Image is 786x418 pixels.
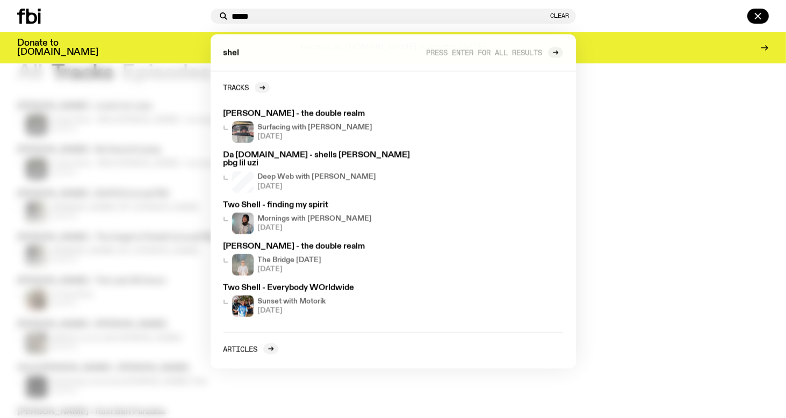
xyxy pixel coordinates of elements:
a: Two Shell - finding my spiritKana Frazer is smiling at the camera with her head tilted slightly t... [219,197,426,238]
span: shel [223,49,240,57]
img: Kana Frazer is smiling at the camera with her head tilted slightly to her left. She wears big bla... [232,212,254,234]
span: [DATE] [258,266,322,273]
img: Andrew, Reenie, and Pat stand in a row, smiling at the camera, in dappled light with a vine leafe... [232,296,254,317]
h4: Sunset with Motorik [258,298,326,305]
h2: Articles [223,344,258,352]
a: Articles [223,343,278,354]
span: [DATE] [258,307,326,314]
h4: Mornings with [PERSON_NAME] [258,215,372,222]
button: Clear [551,13,569,19]
h3: Two Shell - Everybody WOrldwide [223,284,421,292]
span: [DATE] [258,133,373,140]
h3: [PERSON_NAME] - the double realm [223,242,421,250]
h3: Two Shell - finding my spirit [223,201,421,209]
span: [DATE] [258,224,372,231]
h4: Deep Web with [PERSON_NAME] [258,174,377,181]
h3: Da [DOMAIN_NAME] - shells [PERSON_NAME] pbg lil uzi [223,152,421,168]
img: Mara stands in front of a frosted glass wall wearing a cream coloured t-shirt and black glasses. ... [232,254,254,276]
span: [DATE] [258,183,377,190]
h3: Donate to [DOMAIN_NAME] [17,39,98,57]
h4: The Bridge [DATE] [258,256,322,263]
h4: Surfacing with [PERSON_NAME] [258,124,373,131]
a: Press enter for all results [427,47,563,58]
span: Press enter for all results [427,48,543,56]
a: Da [DOMAIN_NAME] - shells [PERSON_NAME] pbg lil uziDeep Web with [PERSON_NAME][DATE] [219,147,426,197]
a: [PERSON_NAME] - the double realmSurfacing with [PERSON_NAME][DATE] [219,106,426,147]
a: Tracks [223,82,270,93]
a: Two Shell - Everybody WOrldwideAndrew, Reenie, and Pat stand in a row, smiling at the camera, in ... [219,280,426,321]
a: [PERSON_NAME] - the double realmMara stands in front of a frosted glass wall wearing a cream colo... [219,238,426,279]
h2: Tracks [223,83,249,91]
h3: [PERSON_NAME] - the double realm [223,110,421,118]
